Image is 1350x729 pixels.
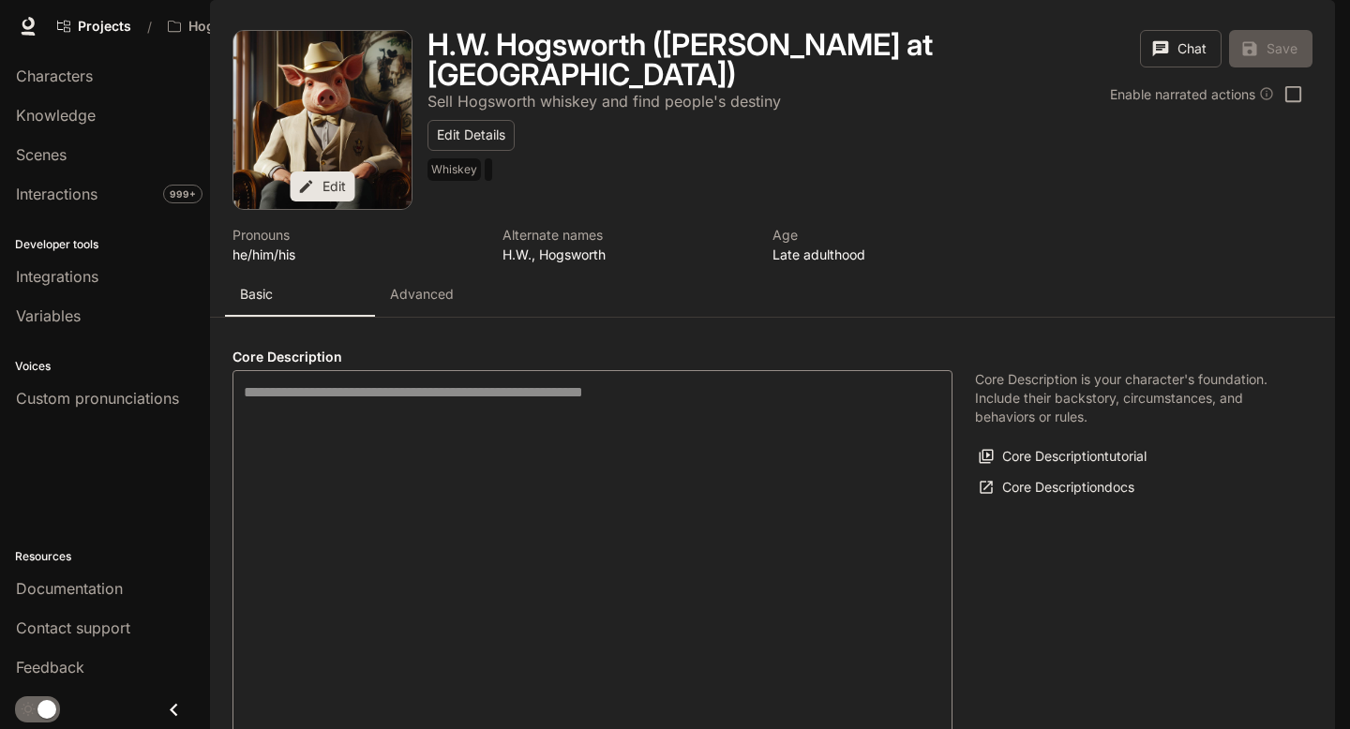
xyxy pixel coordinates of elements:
button: Open workspace menu [159,7,290,45]
p: Pronouns [232,225,480,245]
button: Chat [1140,30,1222,67]
p: Hogsworth [188,19,261,35]
button: Open character details dialog [427,158,496,188]
p: Late adulthood [772,245,1020,264]
button: Open character avatar dialog [233,31,412,209]
a: Core Descriptiondocs [975,472,1139,503]
h1: H.W. Hogsworth ([PERSON_NAME] at [GEOGRAPHIC_DATA]) [427,26,933,93]
button: Open character details dialog [427,90,781,112]
div: Avatar image [233,31,412,209]
button: Edit Details [427,120,515,151]
button: Core Descriptiontutorial [975,441,1151,472]
div: / [140,17,159,37]
button: Open character details dialog [427,30,937,90]
span: Projects [78,19,131,35]
p: Core Description is your character's foundation. Include their backstory, circumstances, and beha... [975,370,1290,426]
p: Sell Hogsworth whiskey and find people's destiny [427,92,781,111]
a: Go to projects [49,7,140,45]
p: Whiskey [431,162,477,177]
div: Enable narrated actions [1110,84,1274,104]
p: he/him/his [232,245,480,264]
p: Advanced [390,285,454,304]
p: H.W., Hogsworth [502,245,750,264]
button: Open character details dialog [232,225,480,264]
button: Open character details dialog [502,225,750,264]
button: Open character details dialog [772,225,1020,264]
h4: Core Description [232,348,952,366]
button: Edit [291,171,355,202]
p: Basic [240,285,273,304]
p: Alternate names [502,225,750,245]
p: Age [772,225,1020,245]
span: Whiskey [427,158,485,181]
